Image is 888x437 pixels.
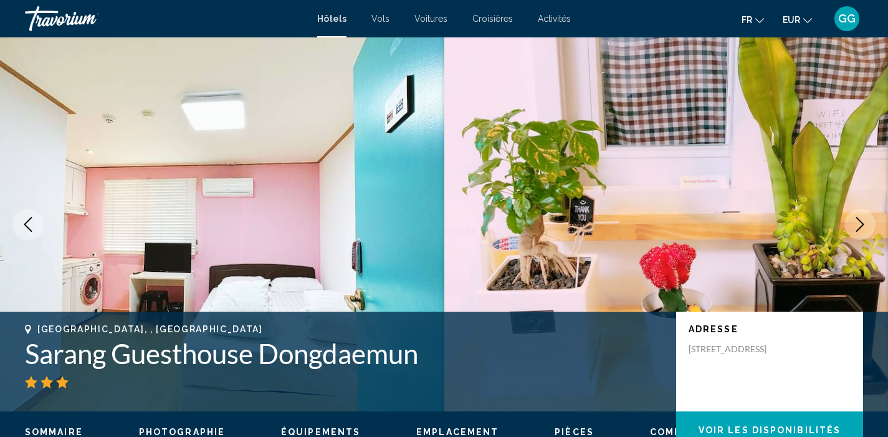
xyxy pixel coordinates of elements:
span: EUR [783,15,800,25]
a: Vols [371,14,389,24]
span: Voir les disponibilités [699,426,841,436]
span: [GEOGRAPHIC_DATA], , [GEOGRAPHIC_DATA] [37,324,263,334]
span: Photographie [139,427,225,437]
h1: Sarang Guesthouse Dongdaemun [25,337,664,370]
span: Emplacement [416,427,499,437]
button: Change language [742,11,764,29]
button: Change currency [783,11,812,29]
span: Sommaire [25,427,83,437]
span: Commentaires [650,427,737,437]
span: GG [838,12,856,25]
button: Previous image [12,209,44,240]
a: Activités [538,14,571,24]
a: Voitures [414,14,447,24]
span: Équipements [281,427,360,437]
span: Pièces [555,427,594,437]
p: Adresse [689,324,851,334]
button: Next image [844,209,876,240]
span: fr [742,15,752,25]
a: Croisières [472,14,513,24]
a: Travorium [25,6,305,31]
a: Hôtels [317,14,346,24]
button: User Menu [831,6,863,32]
p: [STREET_ADDRESS] [689,343,788,355]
